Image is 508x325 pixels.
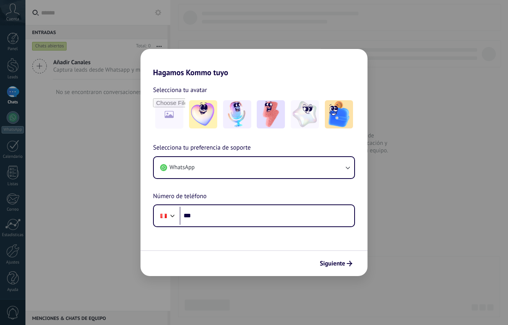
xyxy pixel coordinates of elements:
button: Siguiente [316,257,356,270]
img: -1.jpeg [189,100,217,128]
div: Peru: + 51 [156,208,171,224]
img: -5.jpeg [325,100,353,128]
span: WhatsApp [169,164,195,172]
span: Selecciona tu avatar [153,85,207,95]
h2: Hagamos Kommo tuyo [141,49,367,77]
img: -4.jpeg [291,100,319,128]
span: Número de teléfono [153,191,207,202]
button: WhatsApp [154,157,354,178]
span: Siguiente [320,261,345,266]
span: Selecciona tu preferencia de soporte [153,143,251,153]
img: -3.jpeg [257,100,285,128]
img: -2.jpeg [223,100,251,128]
